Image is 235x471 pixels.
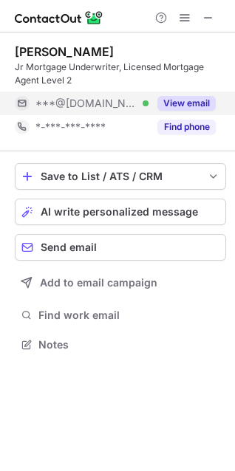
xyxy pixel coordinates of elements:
[38,309,220,322] span: Find work email
[15,61,226,87] div: Jr Mortgage Underwriter, Licensed Mortgage Agent Level 2
[15,334,226,355] button: Notes
[157,96,216,111] button: Reveal Button
[15,269,226,296] button: Add to email campaign
[15,44,114,59] div: [PERSON_NAME]
[35,97,137,110] span: ***@[DOMAIN_NAME]
[41,171,200,182] div: Save to List / ATS / CRM
[40,277,157,289] span: Add to email campaign
[15,199,226,225] button: AI write personalized message
[15,305,226,326] button: Find work email
[38,338,220,351] span: Notes
[15,163,226,190] button: save-profile-one-click
[15,234,226,261] button: Send email
[41,241,97,253] span: Send email
[15,9,103,27] img: ContactOut v5.3.10
[41,206,198,218] span: AI write personalized message
[157,120,216,134] button: Reveal Button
